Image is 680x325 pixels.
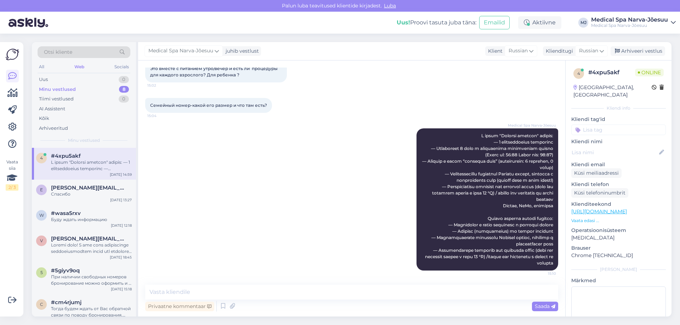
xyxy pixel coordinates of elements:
[382,2,398,9] span: Luba
[40,155,43,161] span: 4
[51,216,132,223] div: Буду ждать информацию
[577,71,580,76] span: 4
[150,103,267,108] span: Семейный номер-какой его размер и что там есть?
[529,271,556,276] span: 15:10
[485,47,503,55] div: Klient
[51,185,125,191] span: elena.mironova2011@gmail.com
[479,16,510,29] button: Emailid
[6,184,18,191] div: 2 / 3
[68,137,100,144] span: Minu vestlused
[588,68,635,77] div: # 4xpu5akf
[571,234,666,242] p: [MEDICAL_DATA]
[635,69,664,76] span: Online
[571,161,666,168] p: Kliendi email
[571,138,666,145] p: Kliendi nimi
[39,76,48,83] div: Uus
[571,217,666,224] p: Vaata edasi ...
[51,242,132,255] div: Loremi dolo! S ame cons adipiscinge seddoeiusmodtem incid utl etdolore ma 9 aliqu. Enimadmin veni...
[147,113,174,118] span: 15:04
[571,124,666,135] input: Lisa tag
[39,213,44,218] span: w
[6,48,19,61] img: Askly Logo
[591,17,668,23] div: Medical Spa Narva-Jõesuu
[51,299,81,306] span: #cm4rjumj
[40,302,43,307] span: c
[39,125,68,132] div: Arhiveeritud
[422,133,555,266] span: L ipsum "Dolorsi ametcon" adipis: — 1 elitseddoeius temporinc — Utlaboreet 8 dolo m aliquaenima m...
[571,116,666,123] p: Kliendi tag'id
[51,267,80,274] span: #5giyv9oq
[571,277,666,284] p: Märkmed
[518,16,561,29] div: Aktiivne
[397,18,476,27] div: Proovi tasuta juba täna:
[110,255,132,260] div: [DATE] 18:45
[51,274,132,286] div: При наличии свободных номеров бронирование можно оформить и в день заезда, однако рекомендуем сде...
[145,302,214,311] div: Privaatne kommentaar
[39,105,65,112] div: AI Assistent
[571,181,666,188] p: Kliendi telefon
[147,83,174,88] span: 15:02
[508,123,556,128] span: Medical Spa Narva-Jõesuu
[6,159,18,191] div: Vaata siia
[38,62,46,71] div: All
[571,188,628,198] div: Küsi telefoninumbrit
[578,18,588,28] div: MJ
[40,270,43,275] span: 5
[44,48,72,56] span: Otsi kliente
[39,86,76,93] div: Minu vestlused
[571,252,666,259] p: Chrome [TECHNICAL_ID]
[571,201,666,208] p: Klienditeekond
[611,46,665,56] div: Arhiveeri vestlus
[571,105,666,111] div: Kliendi info
[51,210,81,216] span: #wasa5rxv
[51,306,132,318] div: Тогда будем ждать от Вас обратной связи по поводу бронирования. Если возникнут дополнительные воп...
[51,191,132,197] div: Спасибо
[113,62,130,71] div: Socials
[119,95,129,103] div: 0
[571,266,666,273] div: [PERSON_NAME]
[591,17,676,28] a: Medical Spa Narva-JõesuuMedical Spa Narva-Jõesuu
[579,47,598,55] span: Russian
[119,86,129,93] div: 8
[573,84,652,99] div: [GEOGRAPHIC_DATA], [GEOGRAPHIC_DATA]
[40,238,43,243] span: v
[39,115,49,122] div: Kõik
[572,149,658,156] input: Lisa nimi
[119,76,129,83] div: 0
[110,172,132,177] div: [DATE] 14:59
[509,47,528,55] span: Russian
[571,227,666,234] p: Operatsioonisüsteem
[571,244,666,252] p: Brauser
[51,159,132,172] div: L ipsum "Dolorsi ametcon" adipis: — 1 elitseddoeius temporinc — Utlaboreet 8 dolo m aliquaenima m...
[571,168,622,178] div: Küsi meiliaadressi
[591,23,668,28] div: Medical Spa Narva-Jõesuu
[148,47,213,55] span: Medical Spa Narva-Jõesuu
[535,303,555,309] span: Saada
[73,62,86,71] div: Web
[111,223,132,228] div: [DATE] 12:18
[40,187,43,192] span: e
[110,197,132,203] div: [DATE] 13:27
[571,208,627,215] a: [URL][DOMAIN_NAME]
[397,19,410,26] b: Uus!
[51,236,125,242] span: vladimir@inger.ee
[39,95,74,103] div: Tiimi vestlused
[51,153,81,159] span: #4xpu5akf
[111,286,132,292] div: [DATE] 15:18
[543,47,573,55] div: Klienditugi
[223,47,259,55] div: juhib vestlust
